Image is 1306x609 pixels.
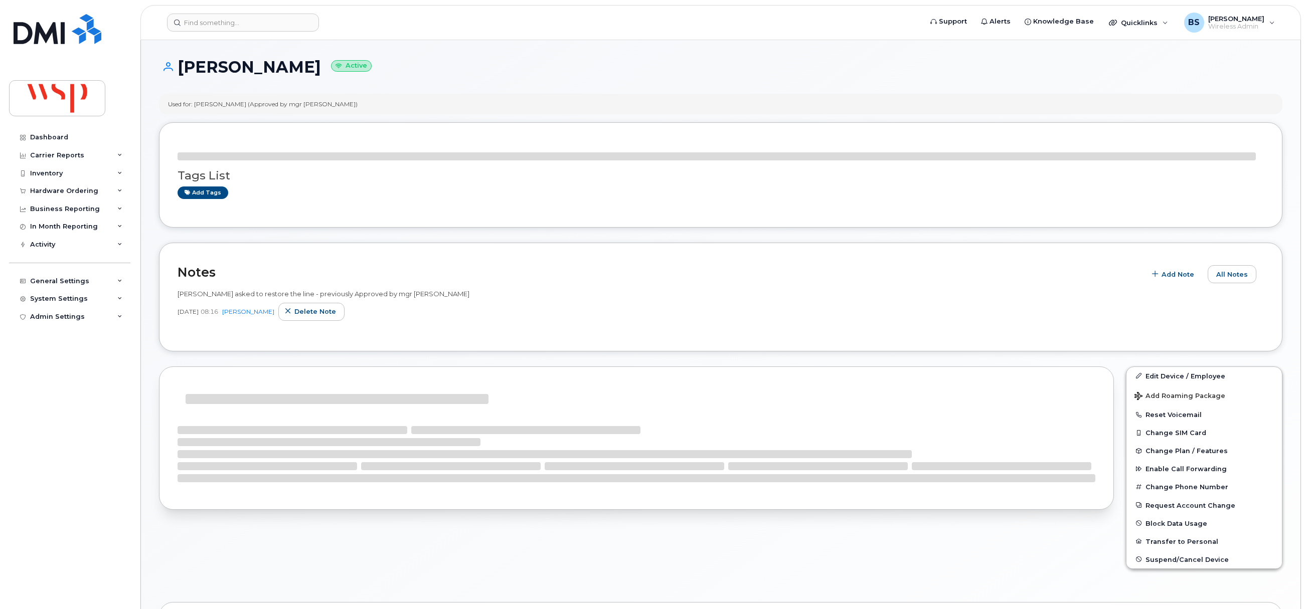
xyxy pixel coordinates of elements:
span: [PERSON_NAME] asked to restore the line - previously Approved by mgr [PERSON_NAME] [178,290,469,298]
button: Suspend/Cancel Device [1126,550,1282,568]
h3: Tags List [178,169,1264,182]
a: Edit Device / Employee [1126,367,1282,385]
a: [PERSON_NAME] [222,308,274,315]
h1: [PERSON_NAME] [159,58,1282,76]
small: Active [331,60,372,72]
span: Change Plan / Features [1146,447,1228,455]
button: Add Roaming Package [1126,385,1282,405]
button: All Notes [1208,265,1256,283]
span: [DATE] [178,307,199,316]
button: Change SIM Card [1126,424,1282,442]
h2: Notes [178,265,1140,280]
button: Enable Call Forwarding [1126,460,1282,478]
button: Transfer to Personal [1126,532,1282,550]
span: Add Note [1162,270,1194,279]
button: Block Data Usage [1126,514,1282,532]
div: Used for: [PERSON_NAME] (Approved by mgr [PERSON_NAME]) [168,100,358,108]
span: Add Roaming Package [1134,392,1225,401]
span: All Notes [1216,270,1248,279]
button: Request Account Change [1126,496,1282,514]
span: Delete note [294,307,336,316]
span: 08:16 [201,307,218,316]
button: Add Note [1146,265,1203,283]
button: Delete note [278,303,345,321]
span: Suspend/Cancel Device [1146,555,1229,563]
button: Change Phone Number [1126,478,1282,496]
button: Change Plan / Features [1126,442,1282,460]
a: Add tags [178,186,228,199]
span: Enable Call Forwarding [1146,465,1227,473]
button: Reset Voicemail [1126,405,1282,424]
